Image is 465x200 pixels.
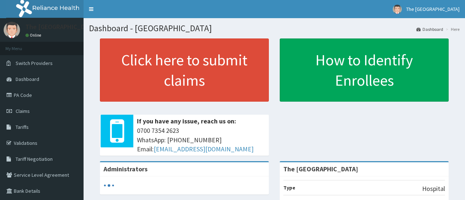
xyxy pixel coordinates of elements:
span: Dashboard [16,76,39,82]
p: The [GEOGRAPHIC_DATA] [25,24,98,30]
img: User Image [393,5,402,14]
span: 0700 7354 2623 WhatsApp: [PHONE_NUMBER] Email: [137,126,265,154]
a: Click here to submit claims [100,38,269,102]
a: Online [25,33,43,38]
span: Tariffs [16,124,29,130]
li: Here [444,26,460,32]
a: [EMAIL_ADDRESS][DOMAIN_NAME] [154,145,254,153]
b: Administrators [104,165,147,173]
svg: audio-loading [104,180,114,191]
a: How to Identify Enrollees [280,38,449,102]
b: Type [283,184,295,191]
p: Hospital [422,184,445,193]
img: User Image [4,22,20,38]
span: Claims [16,108,30,114]
a: Dashboard [416,26,443,32]
span: Switch Providers [16,60,53,66]
span: Tariff Negotiation [16,156,53,162]
strong: The [GEOGRAPHIC_DATA] [283,165,358,173]
span: The [GEOGRAPHIC_DATA] [406,6,460,12]
h1: Dashboard - [GEOGRAPHIC_DATA] [89,24,460,33]
b: If you have any issue, reach us on: [137,117,236,125]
